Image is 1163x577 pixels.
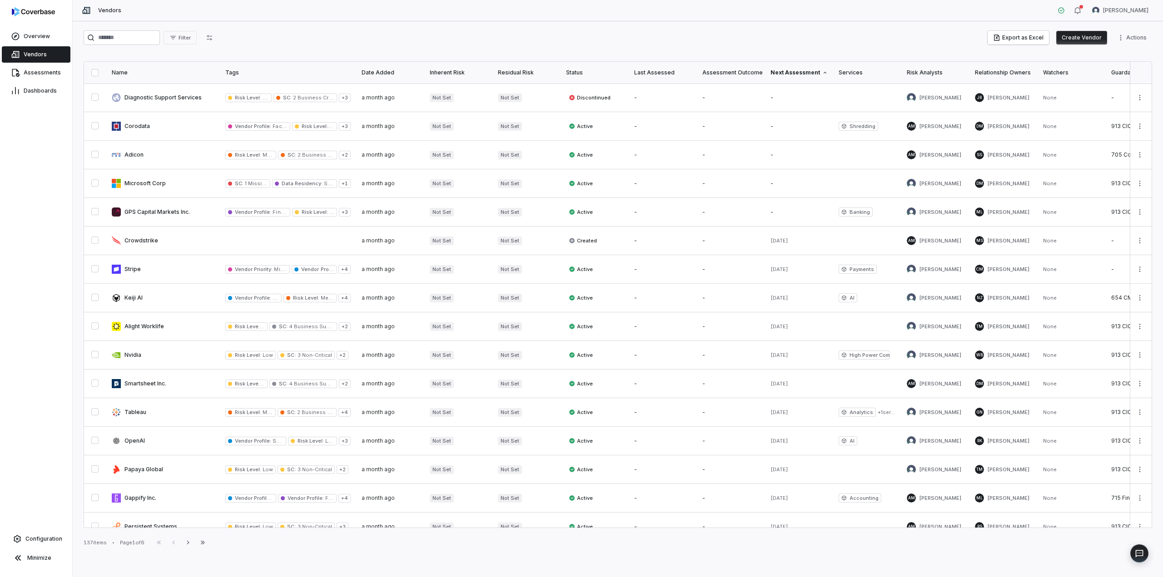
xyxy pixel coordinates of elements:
span: Not Set [430,151,454,159]
span: 1 Mission Critical [244,180,288,187]
span: Medium [319,295,340,301]
span: Configuration [25,535,62,542]
span: Active [569,409,593,416]
span: AM [907,150,916,159]
td: - [629,312,697,341]
span: Not Set [430,494,454,503]
span: [PERSON_NAME] [919,295,961,301]
span: [DATE] [770,352,788,358]
span: [PERSON_NAME] [988,409,1029,416]
span: [DATE] [770,409,788,415]
span: + 3 [339,208,351,217]
span: [PERSON_NAME] [919,94,961,101]
span: Vendor Profile : [235,123,271,129]
td: - [765,198,833,227]
div: Tags [225,69,351,76]
span: Facilities [271,123,295,129]
button: More actions [1133,434,1147,448]
span: Not Set [498,122,522,131]
span: a month ago [362,380,395,387]
img: logo-D7KZi-bG.svg [12,7,55,16]
span: Created [569,237,597,244]
div: Relationship Owners [975,69,1032,76]
span: Not Set [498,380,522,388]
span: + 2 [337,351,348,360]
span: 4 Business Supporting [288,380,348,387]
span: [DATE] [770,237,788,244]
span: [DATE] [770,438,788,444]
td: - [697,341,765,370]
td: - [697,169,765,198]
img: Jesse Nord avatar [907,322,916,331]
button: Export as Excel [988,31,1049,44]
td: - [765,169,833,198]
span: SC : [279,323,288,330]
td: - [697,227,765,255]
td: - [629,141,697,169]
span: a month ago [362,437,395,444]
span: Active [569,266,593,273]
span: Not Set [430,237,454,245]
div: Status [566,69,623,76]
span: [PERSON_NAME] [919,266,961,273]
span: [PERSON_NAME] [988,237,1029,244]
span: SaaS [271,295,285,301]
button: Create Vendor [1056,31,1107,44]
span: Low [324,438,336,444]
span: Vendor Profile : [235,295,271,301]
span: [PERSON_NAME] [988,152,1029,158]
span: Active [569,180,593,187]
span: a month ago [362,180,395,187]
span: [PERSON_NAME] [988,209,1029,216]
button: More actions [1114,31,1152,44]
span: Not Set [430,322,454,331]
td: - [629,398,697,427]
img: Jesse Nord avatar [907,465,916,474]
span: [DATE] [770,295,788,301]
span: CM [975,265,984,274]
span: Low [328,209,340,215]
span: Vendor Profile : [235,209,271,215]
td: - [629,112,697,141]
button: Filter [164,31,197,44]
span: [PERSON_NAME] [988,180,1029,187]
span: SC : [287,409,296,415]
span: + 2 [339,380,351,388]
span: + 4 [338,494,351,503]
span: Not Set [498,265,522,274]
span: Low [261,352,273,358]
span: [PERSON_NAME] [919,152,961,158]
span: Not Set [498,494,522,503]
span: Active [569,380,593,387]
span: Active [569,294,593,301]
td: - [697,370,765,398]
span: 2 Business Critical [296,152,345,158]
span: [PERSON_NAME] [919,323,961,330]
span: AM [907,122,916,131]
span: Vendor Profile : [235,438,271,444]
span: Vendor Profile : [301,266,338,272]
span: Risk Level : [293,295,319,301]
td: - [765,141,833,169]
span: MS [975,236,984,245]
span: Risk Level : [235,323,263,330]
img: Jesse Nord avatar [907,350,916,360]
span: SPD-Restricted [323,180,363,187]
span: + 2 [339,322,351,331]
span: Not Set [430,437,454,445]
div: Name [112,69,214,76]
td: - [697,84,765,112]
td: - [629,169,697,198]
button: More actions [1133,262,1147,276]
span: [PERSON_NAME] [988,438,1029,444]
span: + 1 [339,179,351,188]
a: Dashboards [2,83,70,99]
span: Overview [24,33,50,40]
span: + 4 [338,265,351,274]
span: Active [569,437,593,444]
td: - [629,284,697,312]
a: Configuration [4,531,69,547]
span: 2 Business Critical [296,409,345,415]
span: Not Set [430,351,454,360]
span: [PERSON_NAME] [919,466,961,473]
